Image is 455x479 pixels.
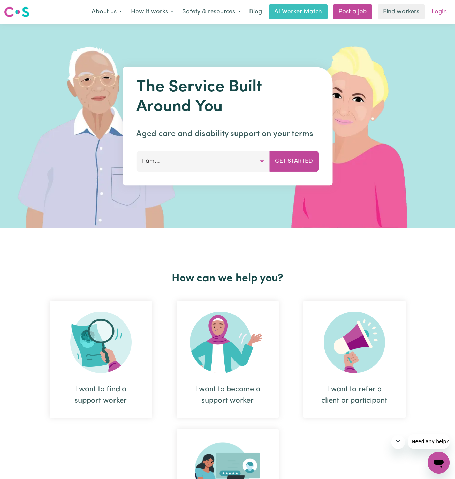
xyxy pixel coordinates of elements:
[269,151,319,171] button: Get Started
[427,4,451,19] a: Login
[408,434,450,449] iframe: Message from company
[4,4,29,20] a: Careseekers logo
[70,312,132,373] img: Search
[320,384,389,406] div: I want to refer a client or participant
[126,5,178,19] button: How it works
[245,4,266,19] a: Blog
[391,435,405,449] iframe: Close message
[428,452,450,474] iframe: Button to launch messaging window
[136,128,319,140] p: Aged care and disability support on your terms
[177,301,279,418] div: I want to become a support worker
[66,384,136,406] div: I want to find a support worker
[37,272,418,285] h2: How can we help you?
[193,384,262,406] div: I want to become a support worker
[50,301,152,418] div: I want to find a support worker
[378,4,425,19] a: Find workers
[269,4,328,19] a: AI Worker Match
[4,6,29,18] img: Careseekers logo
[136,78,319,117] h1: The Service Built Around You
[333,4,372,19] a: Post a job
[303,301,406,418] div: I want to refer a client or participant
[178,5,245,19] button: Safety & resources
[87,5,126,19] button: About us
[136,151,270,171] button: I am...
[324,312,385,373] img: Refer
[190,312,266,373] img: Become Worker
